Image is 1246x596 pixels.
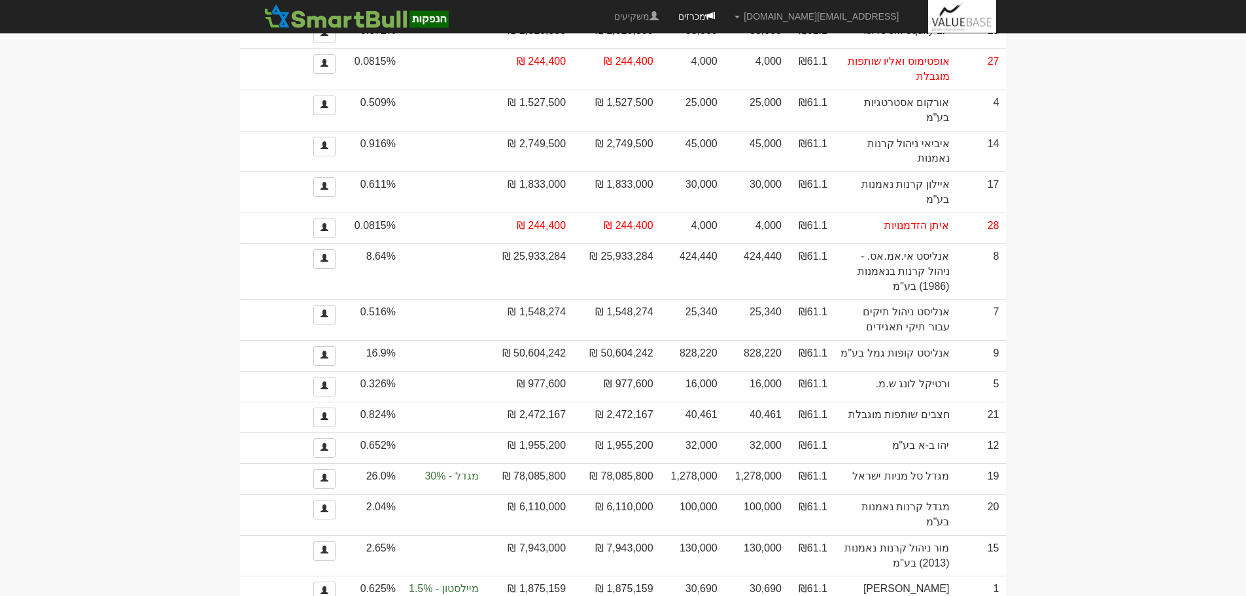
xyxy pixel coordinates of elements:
[572,494,659,535] td: 6,110,000 ₪
[342,432,402,463] td: 0.652%
[834,494,956,535] td: מגדל קרנות נאמנות בע"מ
[834,371,956,402] td: ורטיקל לונג ש.מ.
[834,48,956,90] td: אופטימוס ואליו שותפות מוגבלת
[788,131,834,172] td: ₪61.1
[834,299,956,340] td: אנליסט ניהול תיקים עבור תיקי תאגידים
[572,535,659,576] td: 7,943,000 ₪
[834,463,956,494] td: מגדל סל מניות ישראל
[660,48,724,90] td: 4,000
[724,432,788,463] td: 32,000
[572,432,659,463] td: 1,955,200 ₪
[956,494,1006,535] td: 20
[788,494,834,535] td: ₪61.1
[485,340,572,371] td: 50,604,242 ₪
[572,340,659,371] td: 50,604,242 ₪
[342,371,402,402] td: 0.326%
[834,402,956,432] td: חצבים שותפות מוגבלת
[342,131,402,172] td: 0.916%
[834,171,956,213] td: איילון קרנות נאמנות בע"מ
[724,299,788,340] td: 25,340
[342,171,402,213] td: 0.611%
[724,371,788,402] td: 16,000
[572,90,659,131] td: 1,527,500 ₪
[485,48,572,90] td: 244,400 ₪
[342,243,402,300] td: 8.64%
[342,494,402,535] td: 2.04%
[342,535,402,576] td: 2.65%
[660,131,724,172] td: 45,000
[724,48,788,90] td: 4,000
[834,213,956,243] td: איתן הזדמנויות
[724,171,788,213] td: 30,000
[342,402,402,432] td: 0.824%
[485,171,572,213] td: 1,833,000 ₪
[660,535,724,576] td: 130,000
[788,171,834,213] td: ₪61.1
[956,340,1006,371] td: 9
[834,131,956,172] td: איביאי ניהול קרנות נאמנות
[485,494,572,535] td: 6,110,000 ₪
[660,402,724,432] td: 40,461
[572,171,659,213] td: 1,833,000 ₪
[660,371,724,402] td: 16,000
[724,340,788,371] td: 828,220
[485,535,572,576] td: 7,943,000 ₪
[724,463,788,494] td: 1,278,000
[572,213,659,243] td: 244,400 ₪
[788,463,834,494] td: ₪61.1
[956,171,1006,213] td: 17
[788,299,834,340] td: ₪61.1
[572,371,659,402] td: 977,600 ₪
[788,48,834,90] td: ₪61.1
[485,371,572,402] td: 977,600 ₪
[724,90,788,131] td: 25,000
[572,48,659,90] td: 244,400 ₪
[342,48,402,90] td: 0.0815%
[660,340,724,371] td: 828,220
[956,402,1006,432] td: 21
[956,48,1006,90] td: 27
[834,243,956,300] td: אנליסט אי.אמ.אס. - ניהול קרנות בנאמנות (1986) בע"מ
[485,131,572,172] td: 2,749,500 ₪
[660,494,724,535] td: 100,000
[485,432,572,463] td: 1,955,200 ₪
[956,213,1006,243] td: 28
[834,90,956,131] td: אורקום אסטרטגיות בע"מ
[342,340,402,371] td: 16.9%
[660,90,724,131] td: 25,000
[788,371,834,402] td: ₪61.1
[956,90,1006,131] td: 4
[788,340,834,371] td: ₪61.1
[660,463,724,494] td: 1,278,000
[485,402,572,432] td: 2,472,167 ₪
[956,463,1006,494] td: 19
[485,213,572,243] td: 244,400 ₪
[660,171,724,213] td: 30,000
[956,535,1006,576] td: 15
[485,463,572,494] td: 78,085,800 ₪
[572,299,659,340] td: 1,548,274 ₪
[956,432,1006,463] td: 12
[724,213,788,243] td: 4,000
[342,90,402,131] td: 0.509%
[402,463,485,494] td: הקצאה בפועל לקבוצה 'מגדל' 26.0%
[660,299,724,340] td: 25,340
[788,402,834,432] td: ₪61.1
[485,299,572,340] td: 1,548,274 ₪
[834,340,956,371] td: אנליסט קופות גמל בע"מ
[660,213,724,243] td: 4,000
[572,463,659,494] td: 78,085,800 ₪
[342,213,402,243] td: 0.0815%
[485,243,572,300] td: 25,933,284 ₪
[724,243,788,300] td: 424,440
[788,90,834,131] td: ₪61.1
[956,299,1006,340] td: 7
[834,535,956,576] td: מור ניהול קרנות נאמנות (2013) בע"מ
[724,402,788,432] td: 40,461
[724,535,788,576] td: 130,000
[342,463,402,494] td: 26.0%
[788,243,834,300] td: ₪61.1
[724,494,788,535] td: 100,000
[660,243,724,300] td: 424,440
[409,469,479,484] span: מגדל - 30%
